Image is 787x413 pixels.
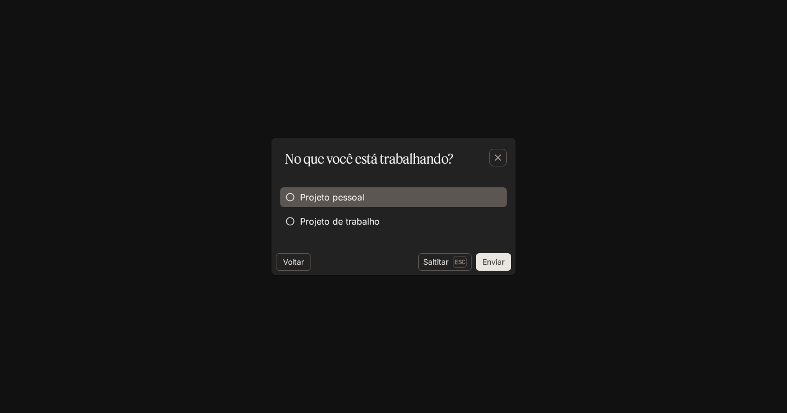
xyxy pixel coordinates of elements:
[285,149,453,169] p: No que você está trabalhando?
[453,256,467,268] p: Esc
[276,253,311,271] button: Voltar
[476,253,511,271] button: Enviar
[418,253,472,271] button: SaltitarEsc
[300,191,364,204] span: Projeto pessoal
[423,255,448,269] font: Saltitar
[300,215,380,228] span: Projeto de trabalho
